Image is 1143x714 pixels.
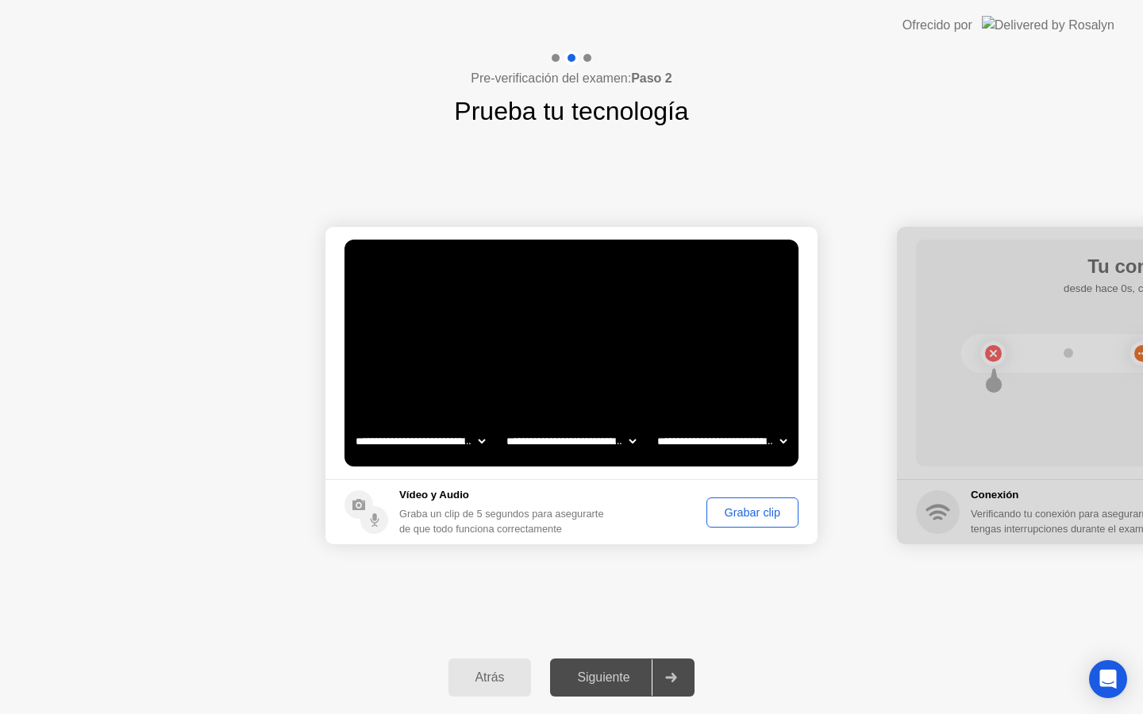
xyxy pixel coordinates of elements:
[1089,660,1127,698] div: Open Intercom Messenger
[706,497,799,528] button: Grabar clip
[448,658,532,697] button: Atrás
[555,670,652,685] div: Siguiente
[503,425,639,457] select: Available speakers
[399,487,611,503] h5: Vídeo y Audio
[454,92,688,130] h1: Prueba tu tecnología
[712,506,793,519] div: Grabar clip
[982,16,1114,34] img: Delivered by Rosalyn
[631,71,672,85] b: Paso 2
[471,69,672,88] h4: Pre-verificación del examen:
[550,658,695,697] button: Siguiente
[902,16,972,35] div: Ofrecido por
[453,670,527,685] div: Atrás
[352,425,488,457] select: Available cameras
[654,425,790,457] select: Available microphones
[399,506,611,536] div: Graba un clip de 5 segundos para asegurarte de que todo funciona correctamente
